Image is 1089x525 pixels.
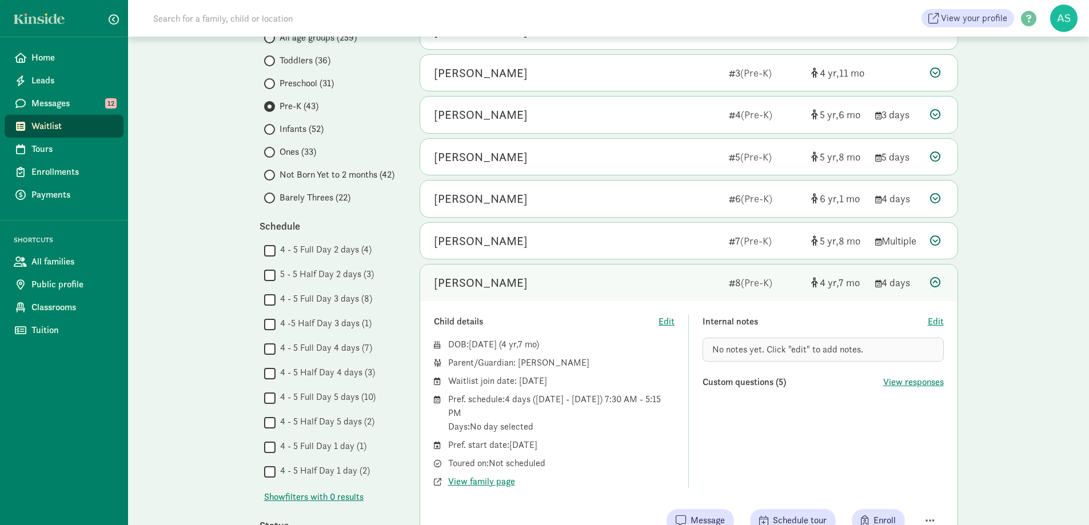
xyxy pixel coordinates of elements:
div: Chelsea Scudder [434,106,528,124]
span: Tours [31,142,114,156]
div: Pref. start date: [DATE] [448,438,675,452]
input: Search for a family, child or location [146,7,467,30]
span: (Pre-K) [741,108,772,121]
a: Tuition [5,319,123,342]
div: Multiple [875,233,921,249]
div: [object Object] [811,233,866,249]
span: 4 [820,276,839,289]
div: 4 [729,107,802,122]
a: Public profile [5,273,123,296]
div: Custom questions (5) [703,375,883,389]
div: [object Object] [811,149,866,165]
span: View your profile [941,11,1007,25]
span: 12 [105,98,117,109]
span: 7 [518,338,536,350]
label: 4 - 5 Half Day 5 days (2) [276,415,374,428]
span: Infants (52) [280,122,324,136]
span: 8 [839,234,860,247]
span: 6 [820,192,839,205]
span: Tuition [31,323,114,337]
a: Tours [5,138,123,161]
button: View family page [448,475,515,488]
span: All age groups (259) [280,31,357,45]
div: [object Object] [811,107,866,122]
div: 7 [729,233,802,249]
div: Pref. schedule: 4 days ([DATE] - [DATE]) 7:30 AM - 5:15 PM Days: No day selected [448,392,675,434]
span: (Pre-K) [741,276,772,289]
label: 4 - 5 Full Day 2 days (4) [276,243,372,257]
div: 6 [729,191,802,206]
div: Schedule [260,218,397,234]
a: Payments [5,183,123,206]
div: Parent/Guardian: [PERSON_NAME] [448,356,675,370]
div: 5 days [875,149,921,165]
span: Ones (33) [280,145,316,159]
div: DOB: ( ) [448,338,675,351]
label: 4 -5 Half Day 3 days (1) [276,316,372,330]
span: 8 [839,150,860,163]
label: 4 - 5 Half Day 4 days (3) [276,366,375,379]
span: Leads [31,74,114,87]
div: Aleksa Mickovic [434,232,528,250]
div: [object Object] [811,191,866,206]
span: 4 [820,66,839,79]
span: 11 [839,66,864,79]
span: Show filters with 0 results [264,490,364,504]
div: 5 [729,149,802,165]
iframe: Chat Widget [1032,470,1089,525]
button: View responses [883,375,944,389]
span: 4 [501,338,518,350]
span: 5 [820,234,839,247]
label: 4 - 5 Full Day 3 days (8) [276,292,372,306]
div: 4 days [875,191,921,206]
div: 4 days [875,275,921,290]
span: All families [31,255,114,268]
div: 3 [729,65,802,81]
span: 1 [839,192,860,205]
button: Showfilters with 0 results [264,490,364,504]
div: 8 [729,275,802,290]
span: Not Born Yet to 2 months (42) [280,168,394,182]
a: Messages 12 [5,92,123,115]
span: 7 [839,276,860,289]
div: Child details [434,315,659,328]
button: Edit [659,315,675,328]
span: [DATE] [469,338,497,350]
div: Internal notes [703,315,928,328]
span: Public profile [31,278,114,291]
span: (Pre-K) [740,66,772,79]
label: 4 - 5 Full Day 4 days (7) [276,341,372,355]
label: 4 - 5 Full Day 1 day (1) [276,439,366,453]
span: Preschool (31) [280,77,334,90]
span: Classrooms [31,300,114,314]
span: Pre-K (43) [280,99,318,113]
div: [object Object] [811,65,866,81]
span: No notes yet. Click "edit" to add notes. [712,343,863,355]
span: 5 [820,150,839,163]
span: Messages [31,97,114,110]
span: (Pre-K) [740,234,772,247]
label: 4 - 5 Full Day 5 days (10) [276,390,376,404]
span: Home [31,51,114,65]
span: Waitlist [31,119,114,133]
span: Enrollments [31,165,114,179]
span: Payments [31,188,114,202]
div: Toured on: Not scheduled [448,456,675,470]
label: 5 - 5 Half Day 2 days (3) [276,267,374,281]
span: 5 [820,108,839,121]
span: (Pre-K) [740,150,772,163]
a: Home [5,46,123,69]
div: [object Object] [811,275,866,290]
span: Barely Threes (22) [280,191,350,205]
div: Lanie Lockwood [434,148,528,166]
span: Toddlers (36) [280,54,330,67]
a: Classrooms [5,296,123,319]
button: Edit [928,315,944,328]
span: 6 [839,108,860,121]
div: 3 days [875,107,921,122]
div: Bryce Mueller [434,64,528,82]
